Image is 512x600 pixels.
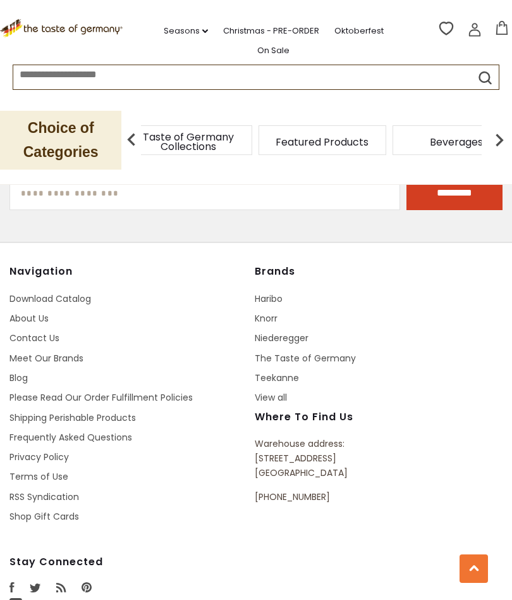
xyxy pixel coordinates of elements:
[276,137,369,147] a: Featured Products
[9,265,246,278] h4: Navigation
[9,556,118,568] h4: Stay Connected
[255,312,277,325] a: Knorr
[9,451,69,463] a: Privacy Policy
[9,391,193,404] a: Please Read Our Order Fulfillment Policies
[9,510,79,523] a: Shop Gift Cards
[9,312,49,325] a: About Us
[9,411,136,424] a: Shipping Perishable Products
[255,332,308,344] a: Niederegger
[119,127,144,153] img: previous arrow
[9,372,28,384] a: Blog
[334,24,384,38] a: Oktoberfest
[255,372,299,384] a: Teekanne
[487,127,512,153] img: next arrow
[9,431,132,444] a: Frequently Asked Questions
[9,352,83,365] a: Meet Our Brands
[9,332,59,344] a: Contact Us
[223,24,319,38] a: Christmas - PRE-ORDER
[255,391,287,404] a: View all
[255,411,466,423] h4: Where to find us
[255,292,283,305] a: Haribo
[255,491,330,503] a: [PHONE_NUMBER]
[257,44,290,58] a: On Sale
[255,437,466,481] p: Warehouse address: [STREET_ADDRESS] [GEOGRAPHIC_DATA]
[255,265,491,278] h4: Brands
[164,24,208,38] a: Seasons
[430,137,483,147] a: Beverages
[255,352,356,365] a: The Taste of Germany
[9,292,91,305] a: Download Catalog
[9,470,68,483] a: Terms of Use
[138,132,239,151] a: Taste of Germany Collections
[9,491,79,503] a: RSS Syndication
